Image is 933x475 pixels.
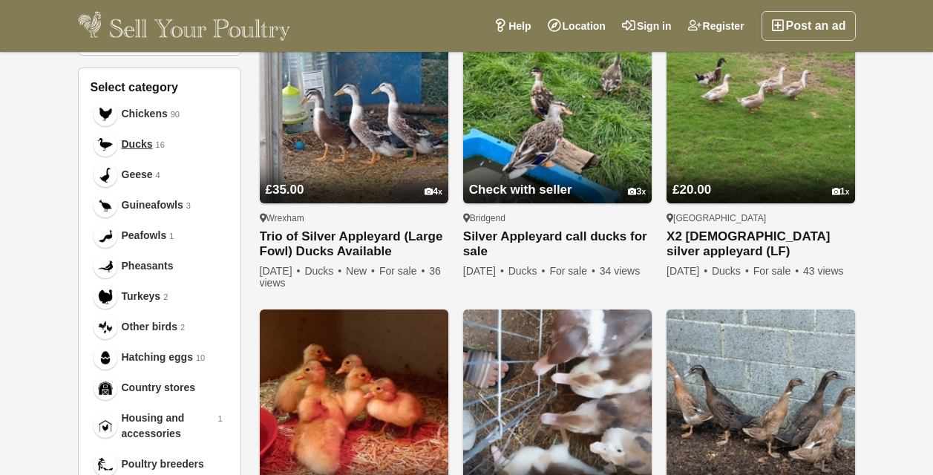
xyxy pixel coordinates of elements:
em: 2 [180,321,185,334]
span: New [346,265,376,277]
span: Ducks [122,137,153,152]
a: Post an ad [762,11,856,41]
img: Geese [98,168,113,183]
a: Pheasants Pheasants [91,251,229,281]
span: Country stores [122,380,196,396]
img: Country stores [98,381,113,396]
span: 34 views [600,265,640,277]
span: [DATE] [463,265,505,277]
em: 1 [217,413,222,425]
div: 4 [425,186,442,197]
img: Poultry breeders [98,457,113,472]
a: Chickens Chickens 90 [91,99,229,129]
img: Housing and accessories [98,419,113,433]
em: 16 [156,139,165,151]
a: Trio of Silver Appleyard (Large Fowl) Ducks Available [260,229,448,259]
a: X2 [DEMOGRAPHIC_DATA] silver appleyard (LF) [667,229,855,259]
em: 3 [186,200,191,212]
a: Peafowls Peafowls 1 [91,220,229,251]
img: Hatching eggs [98,350,113,365]
img: Trio of Silver Appleyard (Large Fowl) Ducks Available [260,14,448,203]
img: Other birds [98,320,113,335]
div: Wrexham [260,212,448,224]
img: X2 female silver appleyard (LF) [667,14,855,203]
a: Geese Geese 4 [91,160,229,190]
div: 1 [832,186,850,197]
img: Ducks [98,137,113,152]
span: £35.00 [266,183,304,197]
a: Location [540,11,614,41]
span: Hatching eggs [122,350,193,365]
span: Ducks [508,265,547,277]
span: [DATE] [667,265,709,277]
a: Hatching eggs Hatching eggs 10 [91,342,229,373]
a: Silver Appleyard call ducks for sale [463,229,652,259]
span: Pheasants [122,258,174,274]
img: Chickens [98,107,113,122]
span: [DATE] [260,265,302,277]
a: Check with seller 3 [463,154,652,203]
span: For sale [379,265,426,277]
em: 4 [156,169,160,182]
img: Turkeys [98,289,113,304]
h3: Select category [91,80,229,94]
em: 90 [171,108,180,121]
span: Ducks [304,265,343,277]
a: Country stores Country stores [91,373,229,403]
span: Other birds [122,319,177,335]
span: Chickens [122,106,168,122]
a: £35.00 4 [260,154,448,203]
a: Ducks Ducks 16 [91,129,229,160]
span: Geese [122,167,153,183]
span: For sale [549,265,596,277]
img: Sell Your Poultry [78,11,291,41]
img: Guineafowls [98,198,113,213]
span: 36 views [260,265,441,289]
em: 10 [196,352,205,364]
em: 2 [163,291,168,304]
span: 43 views [803,265,843,277]
span: Housing and accessories [122,410,215,442]
span: For sale [753,265,800,277]
em: 1 [169,230,174,243]
span: Turkeys [122,289,161,304]
div: [GEOGRAPHIC_DATA] [667,212,855,224]
a: £20.00 1 [667,154,855,203]
div: Bridgend [463,212,652,224]
a: Sign in [614,11,680,41]
span: Guineafowls [122,197,183,213]
a: Guineafowls Guineafowls 3 [91,190,229,220]
img: Pheasants [98,259,113,274]
a: Turkeys Turkeys 2 [91,281,229,312]
span: Peafowls [122,228,167,243]
img: Silver Appleyard call ducks for sale [463,14,652,203]
span: Poultry breeders [122,456,204,472]
span: Ducks [712,265,750,277]
a: Other birds Other birds 2 [91,312,229,342]
img: Peafowls [98,229,113,243]
a: Register [680,11,753,41]
span: Check with seller [469,183,572,197]
div: 3 [628,186,646,197]
a: Housing and accessories Housing and accessories 1 [91,403,229,449]
span: £20.00 [672,183,711,197]
a: Help [485,11,539,41]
